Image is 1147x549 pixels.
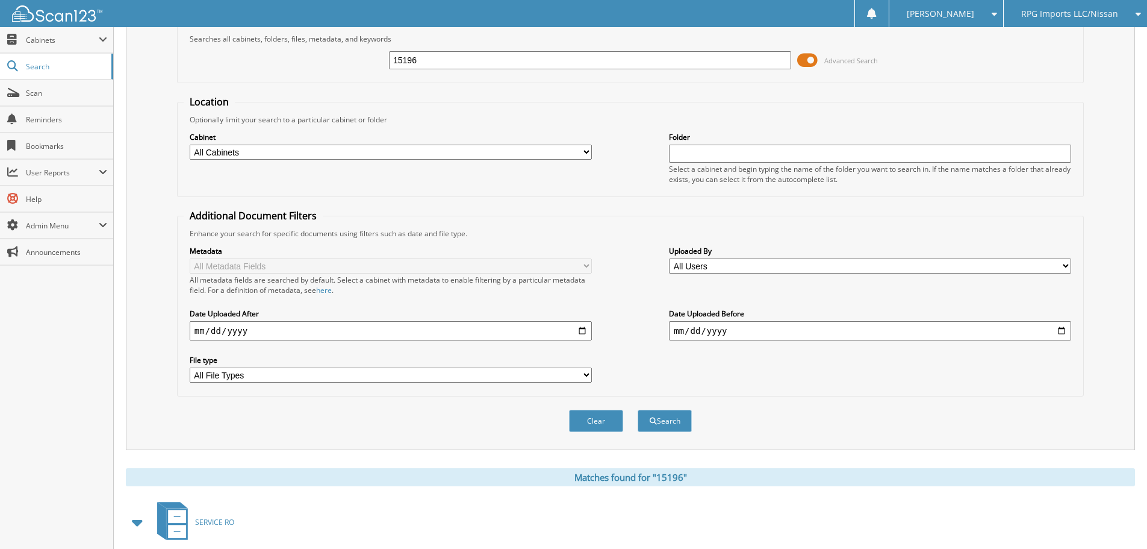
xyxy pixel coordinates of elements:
[26,35,99,45] span: Cabinets
[195,517,234,527] span: SERVICE RO
[190,275,592,295] div: All metadata fields are searched by default. Select a cabinet with metadata to enable filtering b...
[669,309,1071,319] label: Date Uploaded Before
[907,10,974,17] span: [PERSON_NAME]
[1021,10,1118,17] span: RPG Imports LLC/Nissan
[184,95,235,108] legend: Location
[126,468,1135,486] div: Matches found for "15196"
[26,221,99,231] span: Admin Menu
[669,246,1071,256] label: Uploaded By
[190,321,592,340] input: start
[569,410,623,432] button: Clear
[190,355,592,365] label: File type
[184,209,323,222] legend: Additional Document Filters
[26,194,107,204] span: Help
[669,132,1071,142] label: Folder
[669,164,1071,184] div: Select a cabinet and begin typing the name of the folder you want to search in. If the name match...
[12,5,102,22] img: scan123-logo-white.svg
[638,410,692,432] button: Search
[26,247,107,257] span: Announcements
[669,321,1071,340] input: end
[316,285,332,295] a: here
[190,246,592,256] label: Metadata
[26,61,105,72] span: Search
[190,309,592,319] label: Date Uploaded After
[184,228,1077,239] div: Enhance your search for specific documents using filters such as date and file type.
[190,132,592,142] label: Cabinet
[1087,491,1147,549] iframe: Chat Widget
[26,115,107,125] span: Reminders
[26,88,107,98] span: Scan
[824,56,878,65] span: Advanced Search
[26,141,107,151] span: Bookmarks
[26,168,99,178] span: User Reports
[150,498,234,546] a: SERVICE RO
[184,115,1077,125] div: Optionally limit your search to a particular cabinet or folder
[184,34,1077,44] div: Searches all cabinets, folders, files, metadata, and keywords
